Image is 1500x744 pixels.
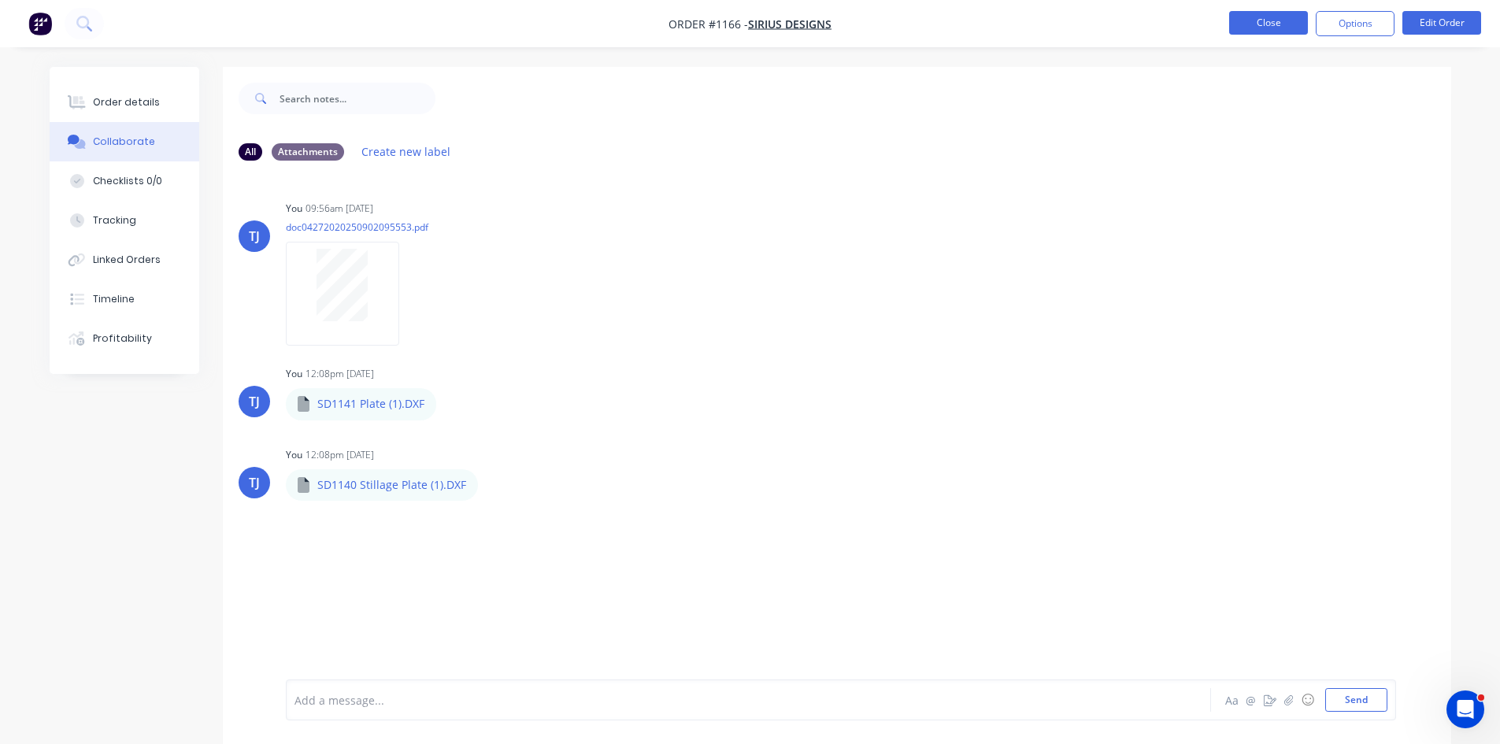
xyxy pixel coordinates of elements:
[249,227,260,246] div: TJ
[93,292,135,306] div: Timeline
[317,396,424,412] p: SD1141 Plate (1).DXF
[93,331,152,346] div: Profitability
[28,12,52,35] img: Factory
[50,161,199,201] button: Checklists 0/0
[50,319,199,358] button: Profitability
[1298,690,1317,709] button: ☺
[272,143,344,161] div: Attachments
[669,17,748,31] span: Order #1166 -
[93,95,160,109] div: Order details
[50,122,199,161] button: Collaborate
[1229,11,1308,35] button: Close
[286,202,302,216] div: You
[93,135,155,149] div: Collaborate
[286,220,428,234] p: doc04272020250902095553.pdf
[50,83,199,122] button: Order details
[93,253,161,267] div: Linked Orders
[306,202,373,216] div: 09:56am [DATE]
[306,367,374,381] div: 12:08pm [DATE]
[50,201,199,240] button: Tracking
[1325,688,1387,712] button: Send
[1242,690,1261,709] button: @
[1223,690,1242,709] button: Aa
[239,143,262,161] div: All
[306,448,374,462] div: 12:08pm [DATE]
[354,141,459,162] button: Create new label
[1316,11,1394,36] button: Options
[317,477,466,493] p: SD1140 Stillage Plate (1).DXF
[249,392,260,411] div: TJ
[1402,11,1481,35] button: Edit Order
[93,213,136,228] div: Tracking
[1446,690,1484,728] iframe: Intercom live chat
[93,174,162,188] div: Checklists 0/0
[286,448,302,462] div: You
[50,279,199,319] button: Timeline
[748,17,831,31] a: SIRIUS DESIGNS
[286,367,302,381] div: You
[50,240,199,279] button: Linked Orders
[249,473,260,492] div: TJ
[280,83,435,114] input: Search notes...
